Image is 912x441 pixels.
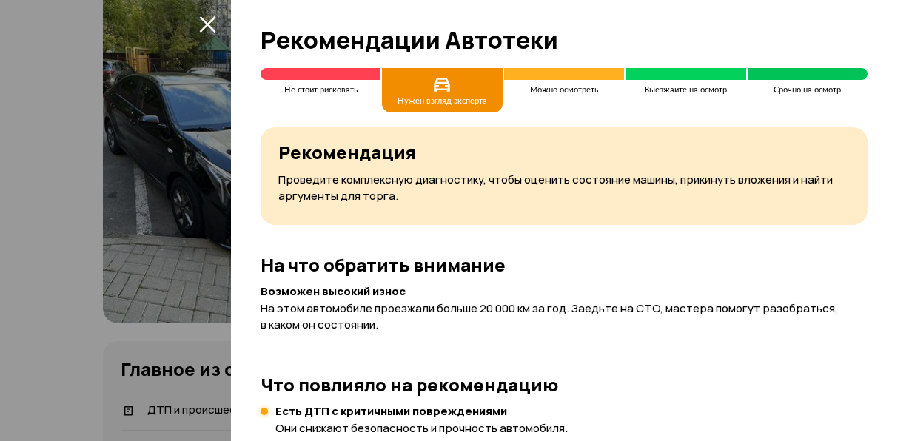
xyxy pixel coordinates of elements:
[504,86,624,95] div: Можно осмотреть
[275,420,568,437] p: Они снижают безопасность и прочность автомобиля.
[195,12,219,36] button: закрыть
[626,86,745,95] div: Выезжайте на осмотр
[278,142,850,163] h3: Рекомендация
[398,97,487,106] div: Нужен взгляд эксперта
[278,172,850,204] p: Проведите комплексную диагностику, чтобы оценить состояние машины, прикинуть вложения и найти арг...
[748,86,868,95] div: Срочно на осмотр
[261,300,868,333] p: На этом автомобиле проезжали больше 20 000 км за год. Заедьте на СТО, мастера помогут разобраться...
[261,86,380,95] div: Не стоит рисковать
[261,284,868,299] h4: Возможен высокий износ
[275,404,568,419] h4: Есть ДТП с критичными повреждениями
[261,255,868,275] h3: На что обратить внимание
[261,374,868,395] h3: Что повлияло на рекомендацию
